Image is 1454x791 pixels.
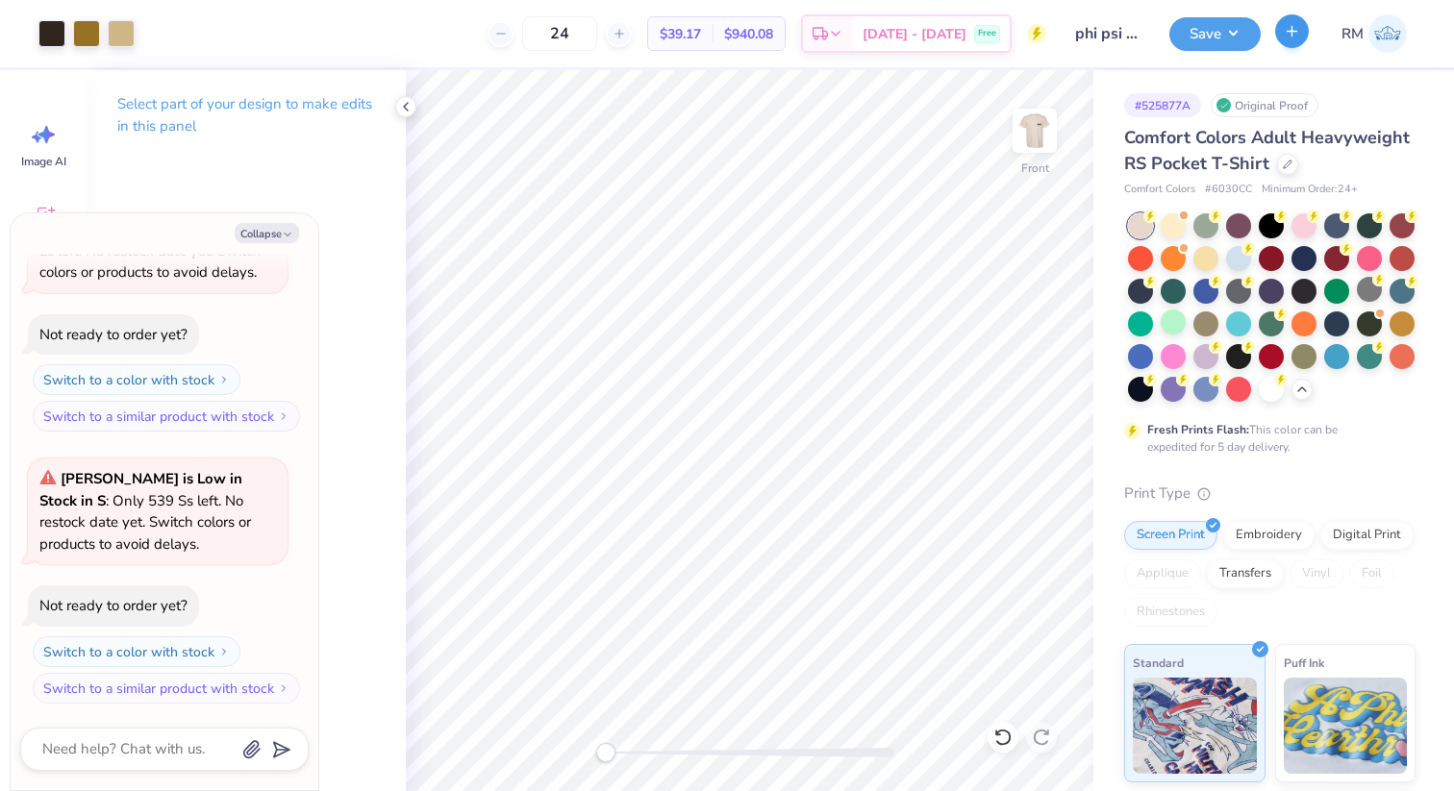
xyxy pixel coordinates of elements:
[1284,678,1408,774] img: Puff Ink
[1169,17,1261,51] button: Save
[1223,521,1315,550] div: Embroidery
[218,646,230,657] img: Switch to a color with stock
[21,154,66,169] span: Image AI
[660,24,701,44] span: $39.17
[33,364,240,395] button: Switch to a color with stock
[1061,14,1155,53] input: Untitled Design
[218,374,230,385] img: Switch to a color with stock
[278,410,289,422] img: Switch to a similar product with stock
[1341,23,1364,45] span: RM
[1207,559,1284,588] div: Transfers
[1124,559,1201,588] div: Applique
[1124,521,1217,550] div: Screen Print
[1021,160,1049,177] div: Front
[1147,421,1384,456] div: This color can be expedited for 5 day delivery.
[1124,93,1201,117] div: # 525877A
[863,24,966,44] span: [DATE] - [DATE]
[1133,678,1257,774] img: Standard
[1284,653,1324,673] span: Puff Ink
[33,636,240,667] button: Switch to a color with stock
[1262,182,1358,198] span: Minimum Order: 24 +
[1349,559,1394,588] div: Foil
[522,16,597,51] input: – –
[1124,126,1410,175] span: Comfort Colors Adult Heavyweight RS Pocket T-Shirt
[39,469,242,510] strong: [PERSON_NAME] is Low in Stock in S
[39,469,251,554] span: : Only 539 Ss left. No restock date yet. Switch colors or products to avoid delays.
[33,401,300,432] button: Switch to a similar product with stock
[33,673,300,704] button: Switch to a similar product with stock
[1211,93,1318,117] div: Original Proof
[1124,182,1195,198] span: Comfort Colors
[1124,482,1416,505] div: Print Type
[1368,14,1407,53] img: Riley Mcdonald
[596,743,615,762] div: Accessibility label
[278,682,289,694] img: Switch to a similar product with stock
[1320,521,1414,550] div: Digital Print
[978,27,996,40] span: Free
[724,24,773,44] span: $940.08
[1147,422,1249,437] strong: Fresh Prints Flash:
[1333,14,1416,53] a: RM
[1015,111,1054,150] img: Front
[39,596,188,615] div: Not ready to order yet?
[235,223,299,243] button: Collapse
[1205,182,1252,198] span: # 6030CC
[1124,598,1217,627] div: Rhinestones
[1133,653,1184,673] span: Standard
[117,93,375,137] p: Select part of your design to make edits in this panel
[1290,559,1343,588] div: Vinyl
[39,325,188,344] div: Not ready to order yet?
